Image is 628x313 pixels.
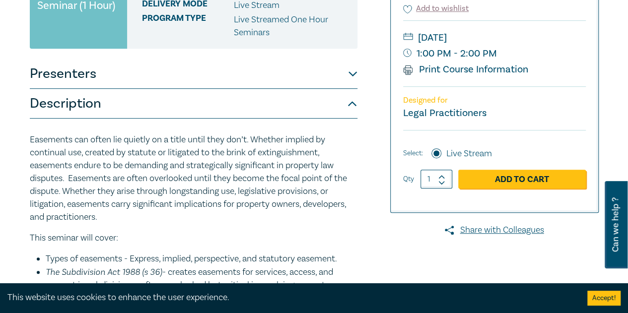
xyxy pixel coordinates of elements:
[403,174,414,185] label: Qty
[30,232,357,245] p: This seminar will cover:
[403,46,586,62] small: 1:00 PM - 2:00 PM
[403,3,469,14] button: Add to wishlist
[46,265,357,305] li: - creates easements for services, access, and support in subdivisions—often overlooked but critic...
[403,96,586,105] p: Designed for
[403,63,529,76] a: Print Course Information
[587,291,621,306] button: Accept cookies
[611,187,620,262] span: Can we help ?
[390,224,599,237] a: Share with Colleagues
[46,266,162,277] em: The Subdivision Act 1988 (s 36)
[46,252,357,265] li: Types of easements - Express, implied, perspective, and statutory easement.
[403,148,423,159] span: Select:
[37,0,115,10] small: Seminar (1 Hour)
[7,291,572,304] div: This website uses cookies to enhance the user experience.
[420,170,452,188] input: 1
[458,170,586,188] a: Add to Cart
[403,30,586,46] small: [DATE]
[142,13,234,39] span: Program type
[30,59,357,89] button: Presenters
[30,89,357,119] button: Description
[30,133,357,224] p: Easements can often lie quietly on a title until they don’t. Whether implied by continual use, cr...
[234,13,350,39] p: Live Streamed One Hour Seminars
[446,147,492,160] label: Live Stream
[403,107,487,120] small: Legal Practitioners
